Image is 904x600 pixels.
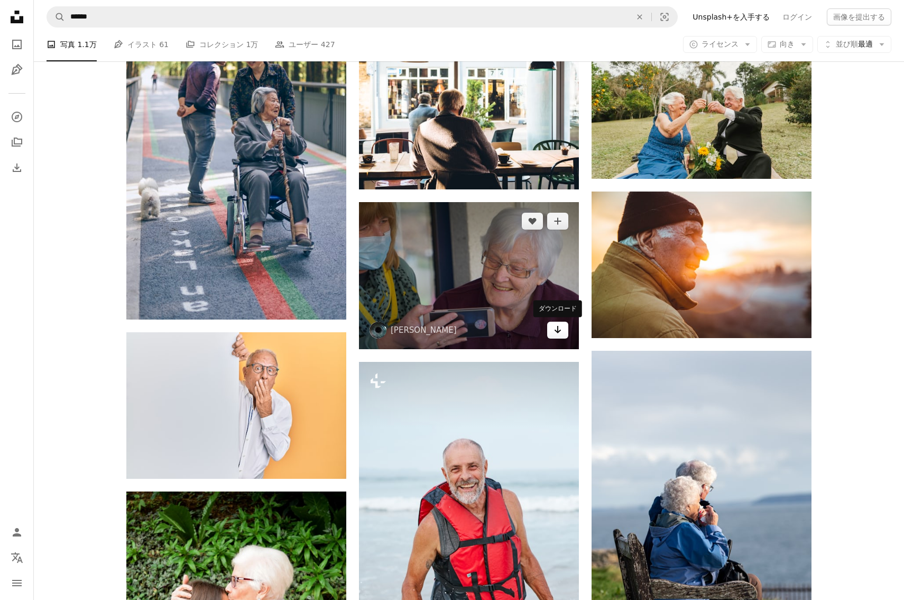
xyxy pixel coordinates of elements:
a: Unsplash+を入手する [686,8,776,25]
span: 61 [159,39,169,50]
button: メニュー [6,572,27,594]
a: 灰色の木のベンチに座って昼間、青い海を眺める男女 [592,511,811,520]
img: Georg Arthur Pfluegerのプロフィールを見る [370,322,386,339]
img: コーヒーのそばにテーブルを置く椅子の男 [359,24,579,189]
a: サーフボードを運ぶ救命胴衣の男 [359,522,579,531]
span: 427 [321,39,335,50]
a: ユーザー 427 [275,28,335,61]
span: 向き [780,40,795,48]
a: イラスト 61 [114,28,169,61]
a: 茶色のジャケットとニット帽をかぶった男性 [592,260,811,269]
button: 向き [761,36,813,53]
button: 言語 [6,547,27,568]
button: ライセンス [683,36,757,53]
a: [PERSON_NAME] [391,325,457,335]
button: いいね！ [522,213,543,230]
button: 全てクリア [628,7,651,27]
a: コーヒーのそばにテーブルを置く椅子の男 [359,102,579,112]
span: 並び順 [836,40,858,48]
a: ベンチに座っているカップル [592,100,811,110]
a: 写真 [6,34,27,55]
button: Unsplashで検索する [47,7,65,27]
a: ログイン / 登録する [6,522,27,543]
a: ダウンロード履歴 [6,157,27,178]
button: コレクションに追加する [547,213,568,230]
a: 車椅子に座っている女性 [126,119,346,128]
img: 白いスマートフォンを持つ茶色のボタンアップシャツの女性 [359,202,579,349]
form: サイト内でビジュアルを探す [47,6,678,28]
span: ライセンス [702,40,739,48]
span: 1万 [246,39,258,50]
img: 黒いフレームの眼鏡をかけた白いドレスシャツの男性 [126,332,346,479]
a: ログイン [776,8,818,25]
span: 最適 [836,39,873,50]
img: ベンチに座っているカップル [592,32,811,178]
a: コレクション 1万 [186,28,258,61]
a: ホーム — Unsplash [6,6,27,30]
img: 茶色のジャケットとニット帽をかぶった男性 [592,192,811,338]
button: 画像を提出する [827,8,891,25]
a: ダウンロード [547,322,568,339]
a: 黒いフレームの眼鏡をかけた白いドレスシャツの男性 [126,401,346,410]
button: 並び順最適 [817,36,891,53]
a: 探す [6,106,27,128]
a: コレクション [6,132,27,153]
a: 白いスマートフォンを持つ茶色のボタンアップシャツの女性 [359,271,579,280]
a: イラスト [6,59,27,80]
button: ビジュアル検索 [652,7,677,27]
div: ダウンロード [533,301,582,317]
